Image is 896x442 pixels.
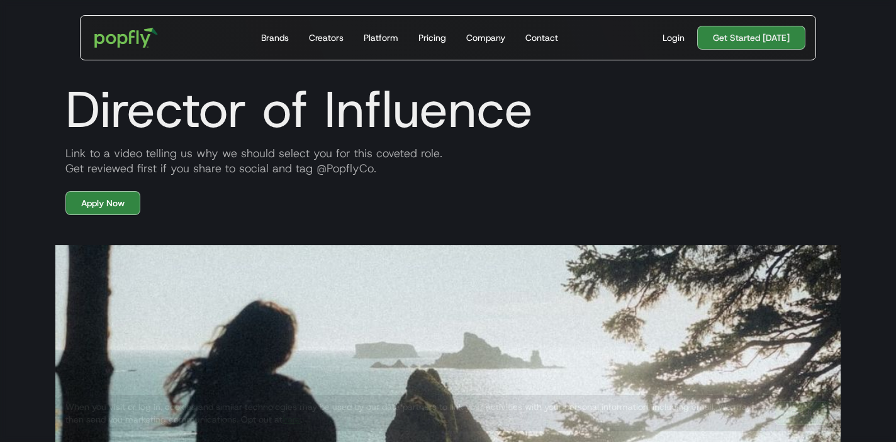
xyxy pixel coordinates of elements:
a: home [86,19,167,57]
div: Link to a video telling us why we should select you for this coveted role. Get reviewed first if ... [55,146,841,176]
a: Contact [520,16,563,60]
a: Brands [256,16,294,60]
div: Contact [525,31,558,44]
div: Creators [309,31,344,44]
a: Got It! [775,401,831,425]
a: Company [461,16,510,60]
a: Creators [304,16,349,60]
a: Login [658,31,690,44]
a: Pricing [413,16,451,60]
a: Platform [359,16,403,60]
div: When you visit or log in, cookies and similar technologies may be used by our data partners to li... [65,401,764,426]
div: Platform [364,31,398,44]
a: Get Started [DATE] [697,26,805,50]
a: Apply Now [65,191,140,215]
h1: Director of Influence [55,79,841,140]
a: here [283,414,300,425]
div: Company [466,31,505,44]
div: Pricing [418,31,446,44]
div: Login [663,31,685,44]
div: Brands [261,31,289,44]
